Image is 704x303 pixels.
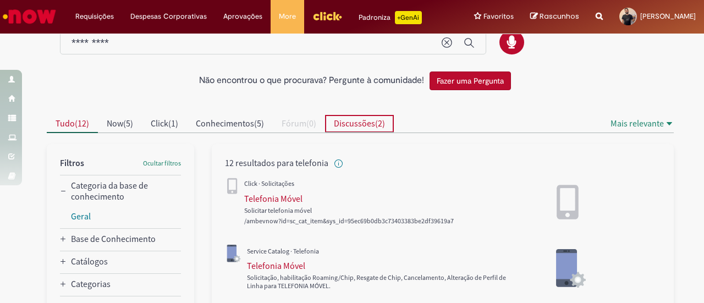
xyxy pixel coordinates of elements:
[279,11,296,22] span: More
[540,11,579,21] span: Rascunhos
[223,11,262,22] span: Aprovações
[130,11,207,22] span: Despesas Corporativas
[359,11,422,24] div: Padroniza
[640,12,696,21] span: [PERSON_NAME]
[1,5,58,27] img: ServiceNow
[395,11,422,24] p: +GenAi
[483,11,514,22] span: Favoritos
[75,11,114,22] span: Requisições
[199,76,424,86] h2: Não encontrou o que procurava? Pergunte à comunidade!
[430,71,511,90] button: Fazer uma Pergunta
[312,8,342,24] img: click_logo_yellow_360x200.png
[530,12,579,22] a: Rascunhos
